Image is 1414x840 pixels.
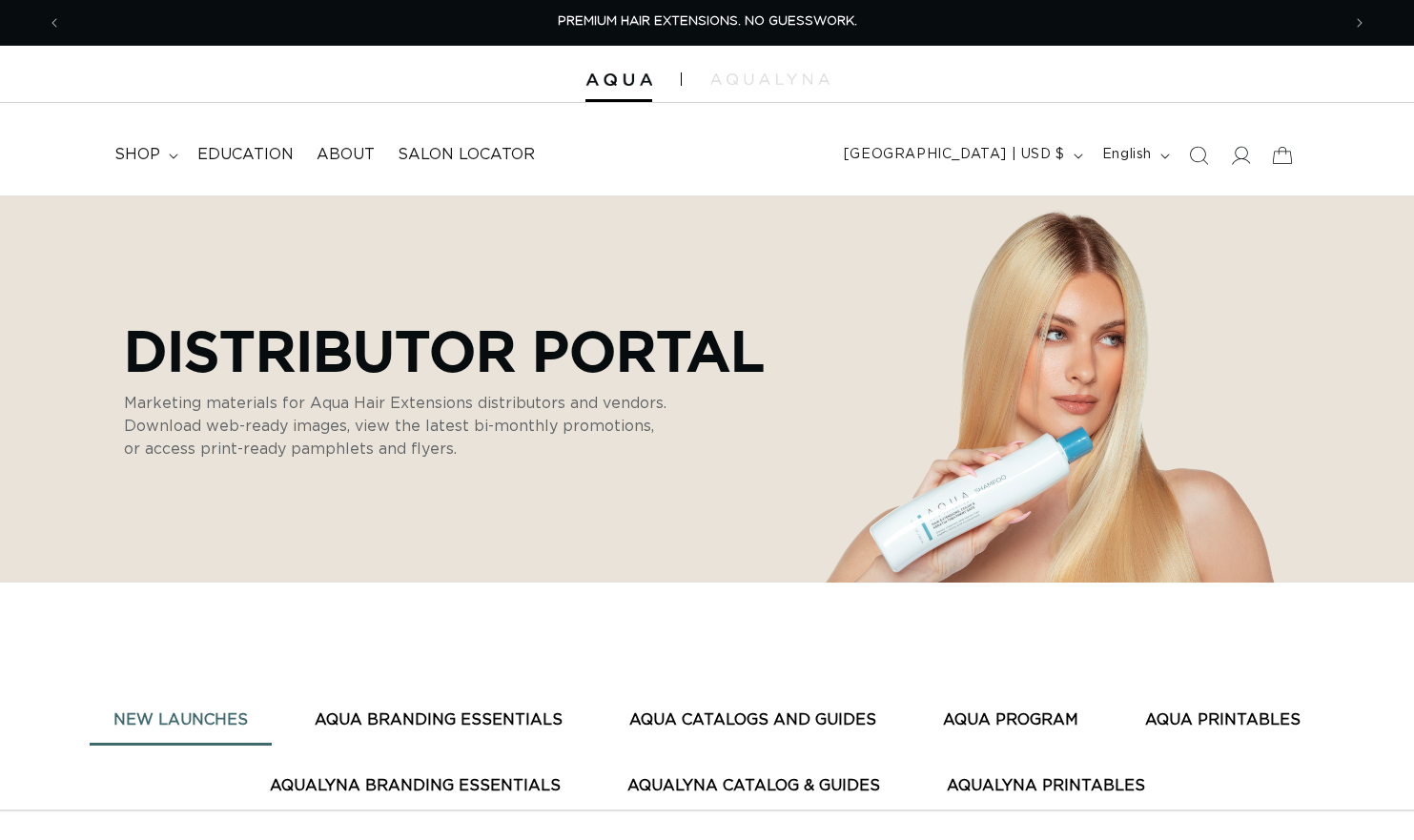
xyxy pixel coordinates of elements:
img: aqualyna.com [710,73,830,85]
button: AQUA PRINTABLES [1121,697,1324,744]
button: AquaLyna Printables [923,763,1169,809]
a: Salon Locator [386,133,546,176]
span: [GEOGRAPHIC_DATA] | USD $ [844,145,1065,165]
p: Marketing materials for Aqua Hair Extensions distributors and vendors. Download web-ready images,... [124,392,667,461]
button: AQUA CATALOGS AND GUIDES [605,697,900,744]
button: Next announcement [1339,5,1381,41]
span: Education [197,145,294,165]
span: shop [114,145,160,165]
button: AquaLyna Branding Essentials [246,763,584,809]
span: About [317,145,375,165]
span: English [1102,145,1152,165]
button: AQUA BRANDING ESSENTIALS [291,697,586,744]
span: PREMIUM HAIR EXTENSIONS. NO GUESSWORK. [558,15,857,28]
span: Salon Locator [398,145,535,165]
button: [GEOGRAPHIC_DATA] | USD $ [832,137,1091,174]
summary: Search [1178,134,1219,176]
button: Previous announcement [33,5,75,41]
a: Education [186,133,305,176]
button: AQUA PROGRAM [919,697,1102,744]
a: About [305,133,386,176]
summary: shop [103,133,186,176]
button: AquaLyna Catalog & Guides [604,763,904,809]
button: English [1091,137,1178,174]
img: Aqua Hair Extensions [585,73,652,87]
button: New Launches [90,697,272,744]
p: Distributor Portal [124,318,765,382]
